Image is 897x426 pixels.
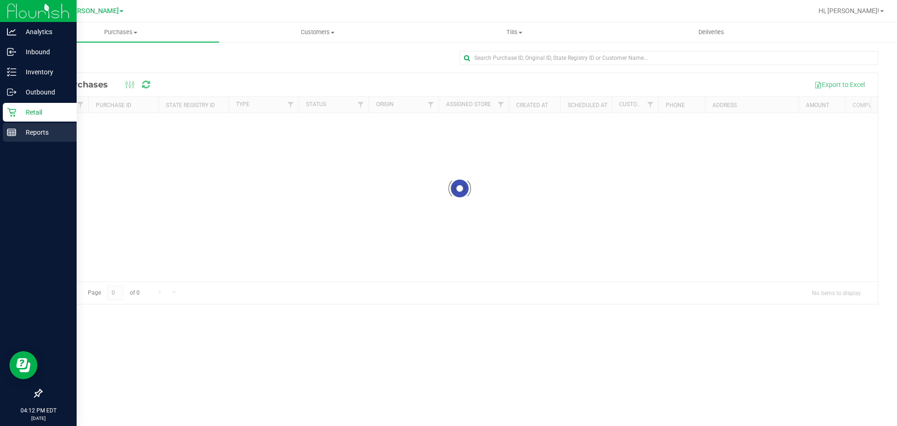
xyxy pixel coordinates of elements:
inline-svg: Inbound [7,47,16,57]
inline-svg: Retail [7,108,16,117]
input: Search Purchase ID, Original ID, State Registry ID or Customer Name... [460,51,878,65]
span: Purchases [22,28,219,36]
p: Retail [16,107,72,118]
p: Outbound [16,87,72,98]
inline-svg: Outbound [7,87,16,97]
inline-svg: Inventory [7,67,16,77]
span: Hi, [PERSON_NAME]! [819,7,879,14]
inline-svg: Analytics [7,27,16,36]
a: Deliveries [613,22,810,42]
p: Inbound [16,46,72,58]
span: Deliveries [686,28,737,36]
span: Customers [220,28,415,36]
p: Analytics [16,26,72,37]
a: Customers [219,22,416,42]
span: Tills [416,28,612,36]
p: [DATE] [4,415,72,422]
a: Purchases [22,22,219,42]
p: Reports [16,127,72,138]
p: 04:12 PM EDT [4,406,72,415]
inline-svg: Reports [7,128,16,137]
p: Inventory [16,66,72,78]
a: Tills [416,22,612,42]
span: [PERSON_NAME] [67,7,119,15]
iframe: Resource center [9,351,37,379]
